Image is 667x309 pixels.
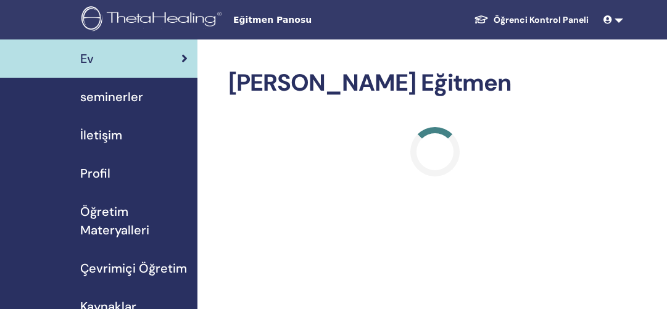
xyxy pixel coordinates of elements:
h2: [PERSON_NAME] Eğitmen [228,69,642,97]
span: Profil [80,164,110,183]
span: Çevrimiçi Öğretim [80,259,187,278]
a: Öğrenci Kontrol Paneli [464,9,599,31]
span: Eğitmen Panosu [233,14,418,27]
span: Öğretim Materyalleri [80,202,188,239]
img: logo.png [81,6,226,34]
span: seminerler [80,88,143,106]
span: Ev [80,49,94,68]
span: İletişim [80,126,122,144]
img: graduation-cap-white.svg [474,14,489,25]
